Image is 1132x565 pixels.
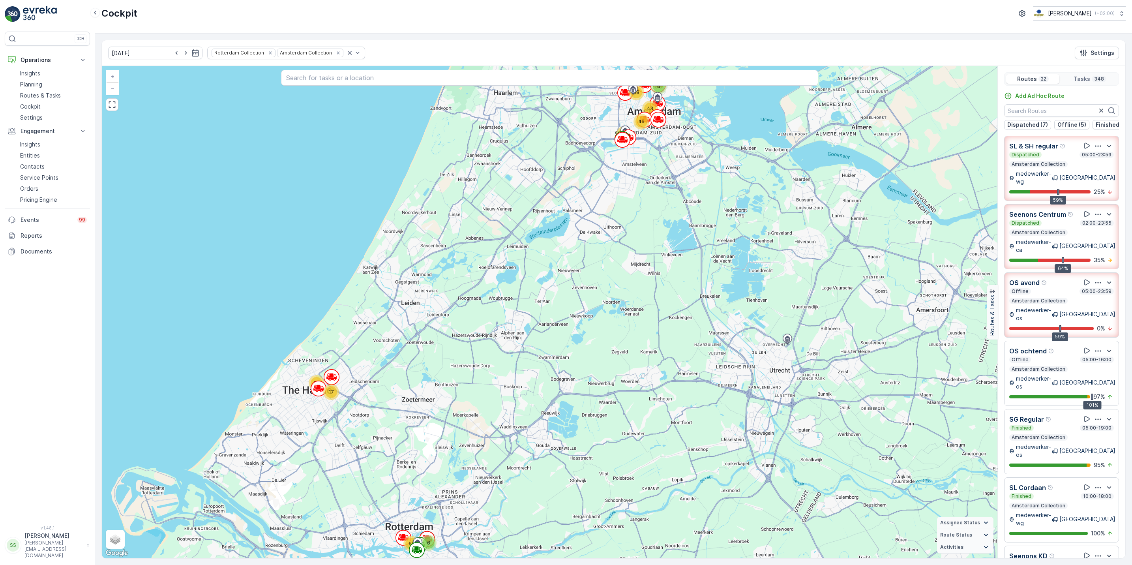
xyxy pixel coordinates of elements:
[1052,332,1068,341] div: 59%
[1094,256,1105,264] p: 35 %
[21,232,87,240] p: Reports
[17,90,90,101] a: Routes & Tasks
[20,92,61,99] p: Routes & Tasks
[266,50,275,56] div: Remove Rotterdam Collection
[1093,393,1105,401] p: 97 %
[1083,401,1102,409] div: 101%
[1009,210,1066,219] p: Seenons Centrum
[17,79,90,90] a: Planning
[1011,229,1066,236] p: Amsterdam Collection
[17,150,90,161] a: Entities
[20,185,38,193] p: Orders
[1059,174,1115,182] p: [GEOGRAPHIC_DATA]
[1049,553,1055,559] div: Help Tooltip Icon
[1009,551,1048,561] p: Seenons KD
[1016,170,1052,186] p: medewerker-wg
[17,194,90,205] a: Pricing Engine
[281,70,818,86] input: Search for tasks or a location
[5,526,90,530] span: v 1.48.1
[21,216,73,224] p: Events
[5,228,90,244] a: Reports
[1016,511,1052,527] p: medewerker-wg
[940,532,972,538] span: Route Status
[1059,242,1115,250] p: [GEOGRAPHIC_DATA]
[1081,425,1112,431] p: 05:00-19:00
[1046,416,1052,422] div: Help Tooltip Icon
[1016,443,1052,459] p: medewerker-os
[277,49,333,56] div: Amsterdam Collection
[1081,220,1112,226] p: 02:00-23:55
[20,141,40,148] p: Insights
[107,531,124,548] a: Layers
[1004,104,1119,117] input: Search Routes
[633,114,649,130] div: 46
[1011,152,1040,158] p: Dispatched
[1041,280,1048,286] div: Help Tooltip Icon
[1081,288,1112,295] p: 05:00-23:59
[1081,357,1112,363] p: 05:00-16:00
[1009,278,1040,287] p: OS avond
[1048,348,1055,354] div: Help Tooltip Icon
[5,244,90,259] a: Documents
[1016,306,1052,322] p: medewerker-os
[1091,529,1105,537] p: 100 %
[1094,461,1105,469] p: 95 %
[988,295,996,336] p: Routes & Tasks
[937,529,993,541] summary: Route Status
[940,520,980,526] span: Assignee Status
[1009,415,1044,424] p: SG Regular
[1055,264,1071,273] div: 64%
[421,535,437,551] div: 6
[17,139,90,150] a: Insights
[647,105,653,111] span: 43
[21,127,74,135] p: Engagement
[1095,10,1115,17] p: ( +02:00 )
[1004,120,1051,130] button: Dispatched (7)
[1093,76,1105,82] p: 348
[107,83,118,94] a: Zoom Out
[1097,325,1105,332] p: 0 %
[1011,493,1032,499] p: Finished
[1011,425,1032,431] p: Finished
[21,56,74,64] p: Operations
[5,6,21,22] img: logo
[1059,515,1115,523] p: [GEOGRAPHIC_DATA]
[1007,121,1048,129] p: Dispatched (7)
[1082,493,1112,499] p: 10:00-18:00
[323,384,339,400] div: 17
[937,517,993,529] summary: Assignee Status
[1048,9,1092,17] p: [PERSON_NAME]
[104,548,130,558] img: Google
[107,71,118,83] a: Zoom In
[1081,152,1112,158] p: 05:00-23:59
[20,69,40,77] p: Insights
[1075,47,1119,59] button: Settings
[1091,49,1114,57] p: Settings
[21,248,87,255] p: Documents
[20,103,41,111] p: Cockpit
[17,68,90,79] a: Insights
[1048,484,1054,491] div: Help Tooltip Icon
[334,50,343,56] div: Remove Amsterdam Collection
[20,81,42,88] p: Planning
[1011,298,1066,304] p: Amsterdam Collection
[24,532,83,540] p: [PERSON_NAME]
[108,47,202,59] input: dd/mm/yyyy
[1040,76,1047,82] p: 22
[1011,503,1066,509] p: Amsterdam Collection
[104,548,130,558] a: Open this area in Google Maps (opens a new window)
[111,73,114,80] span: +
[1093,120,1131,130] button: Finished (7)
[1011,434,1066,441] p: Amsterdam Collection
[1016,238,1052,254] p: medewerker-ca
[1004,92,1065,100] a: Add Ad Hoc Route
[17,112,90,123] a: Settings
[1096,121,1128,129] p: Finished (7)
[17,101,90,112] a: Cockpit
[1059,447,1115,455] p: [GEOGRAPHIC_DATA]
[427,540,430,546] span: 6
[638,118,645,124] span: 46
[101,7,137,20] p: Cockpit
[1054,120,1089,130] button: Offline (5)
[937,541,993,554] summary: Activities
